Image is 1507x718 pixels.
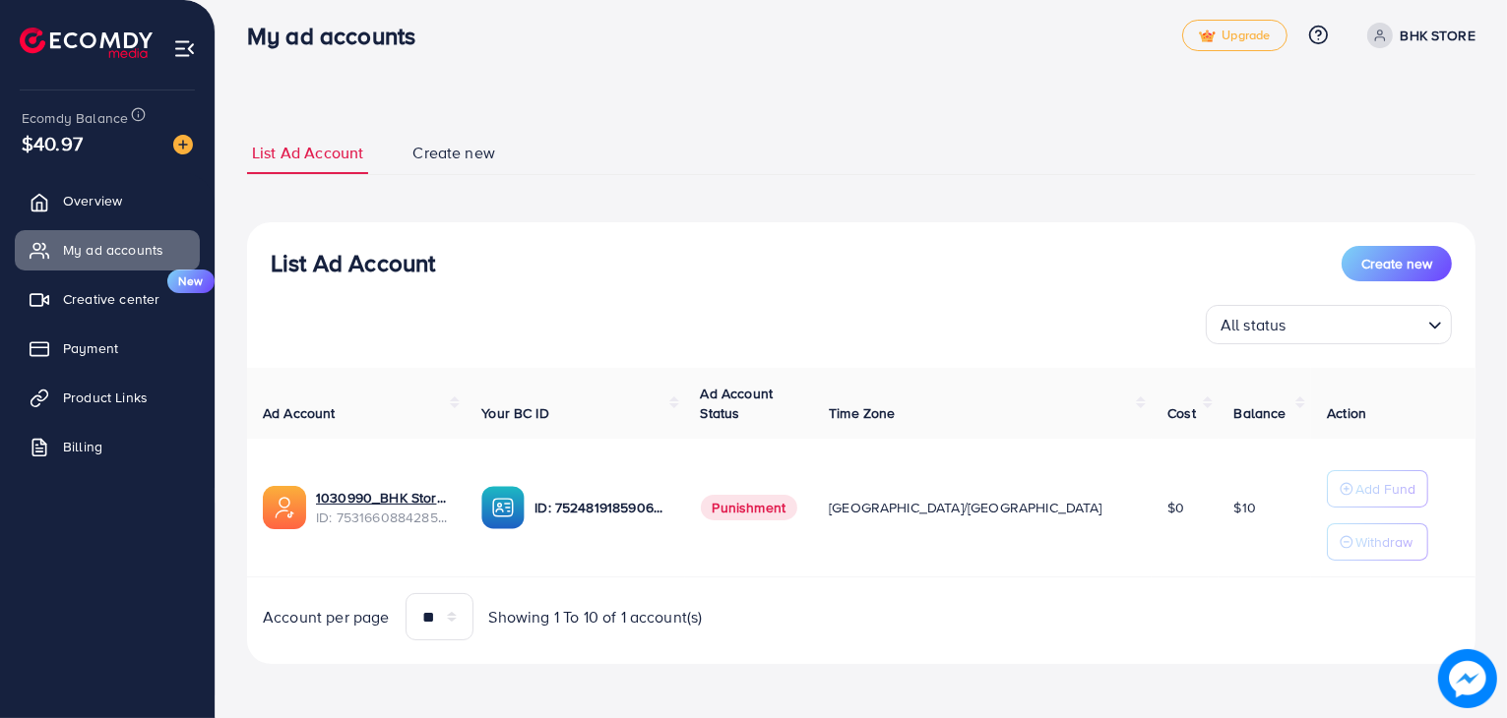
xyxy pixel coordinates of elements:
div: <span class='underline'>1030990_BHK Store_1753601460221</span></br>7531660884285095952 [316,488,450,528]
span: Punishment [701,495,798,520]
span: Product Links [63,388,148,407]
span: $0 [1167,498,1184,517]
p: BHK STORE [1401,24,1476,47]
a: BHK STORE [1359,23,1476,48]
span: New [167,269,215,293]
button: Withdraw [1327,523,1428,561]
a: 1030990_BHK Store_1753601460221 [316,488,450,508]
span: $10 [1234,498,1256,517]
img: tick [1199,30,1216,43]
span: Ad Account Status [701,384,774,423]
span: Action [1327,403,1366,423]
img: ic-ba-acc.ded83a64.svg [481,486,525,529]
a: Creative centerNew [15,279,200,319]
h3: My ad accounts [247,22,431,50]
span: All status [1217,311,1290,339]
p: ID: 7524819185906745345 [534,496,668,519]
span: Overview [63,191,122,210]
span: Billing [63,437,102,456]
span: [GEOGRAPHIC_DATA]/[GEOGRAPHIC_DATA] [829,498,1102,517]
span: List Ad Account [252,142,363,164]
span: Ad Account [263,403,336,423]
img: logo [20,28,153,58]
span: ID: 7531660884285095952 [316,508,450,527]
h3: List Ad Account [271,249,435,277]
span: Creative center [63,289,159,309]
img: image [1438,649,1497,708]
p: Withdraw [1355,530,1413,554]
p: Add Fund [1355,477,1415,501]
button: Add Fund [1327,470,1428,508]
span: Time Zone [829,403,895,423]
img: menu [173,37,196,60]
span: Balance [1234,403,1287,423]
span: Showing 1 To 10 of 1 account(s) [489,606,703,628]
span: Payment [63,338,118,358]
span: Ecomdy Balance [22,108,128,128]
a: Overview [15,181,200,220]
a: Payment [15,329,200,368]
input: Search for option [1292,307,1420,339]
span: Upgrade [1199,29,1270,43]
span: Create new [1361,254,1432,273]
span: Create new [412,142,495,164]
div: Search for option [1206,305,1452,344]
button: Create new [1342,246,1452,281]
img: ic-ads-acc.e4c84228.svg [263,486,306,529]
a: Billing [15,427,200,466]
img: image [173,135,193,154]
span: Account per page [263,606,390,628]
span: Cost [1167,403,1196,423]
a: My ad accounts [15,230,200,269]
span: My ad accounts [63,240,163,260]
a: Product Links [15,378,200,417]
span: $40.97 [22,129,83,157]
span: Your BC ID [481,403,549,423]
a: tickUpgrade [1182,20,1287,51]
